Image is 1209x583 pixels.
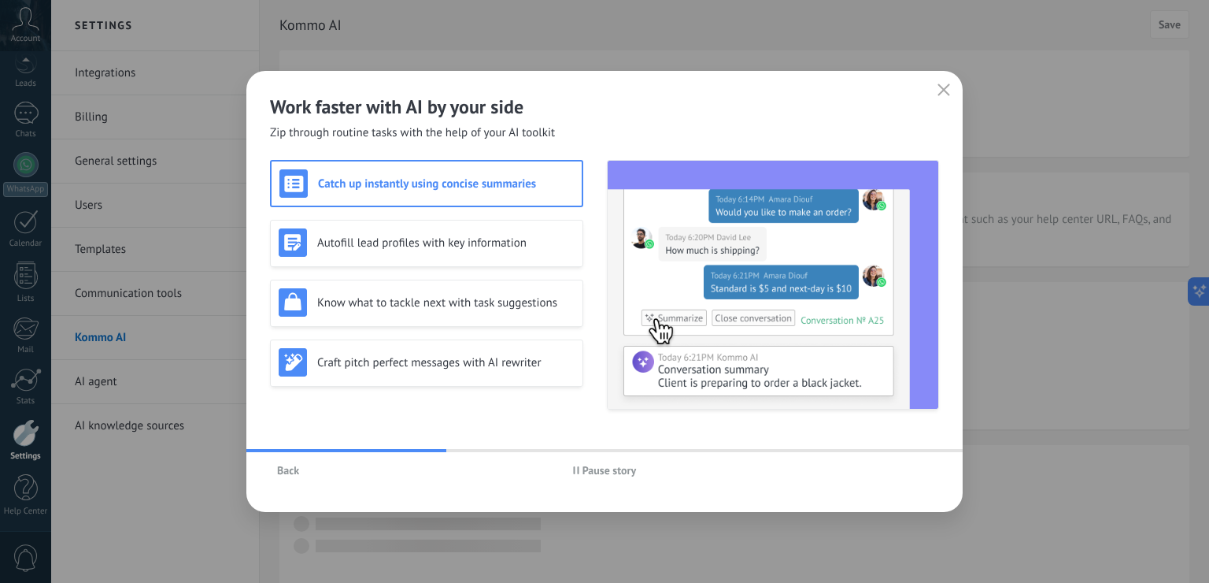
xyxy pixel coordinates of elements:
[277,465,299,476] span: Back
[270,125,555,141] span: Zip through routine tasks with the help of your AI toolkit
[566,459,644,482] button: Pause story
[582,465,637,476] span: Pause story
[317,295,575,310] h3: Know what to tackle next with task suggestions
[270,459,306,482] button: Back
[317,236,575,251] h3: Autofill lead profiles with key information
[270,95,939,119] h2: Work faster with AI by your side
[317,355,575,370] h3: Craft pitch perfect messages with AI rewriter
[318,176,574,191] h3: Catch up instantly using concise summaries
